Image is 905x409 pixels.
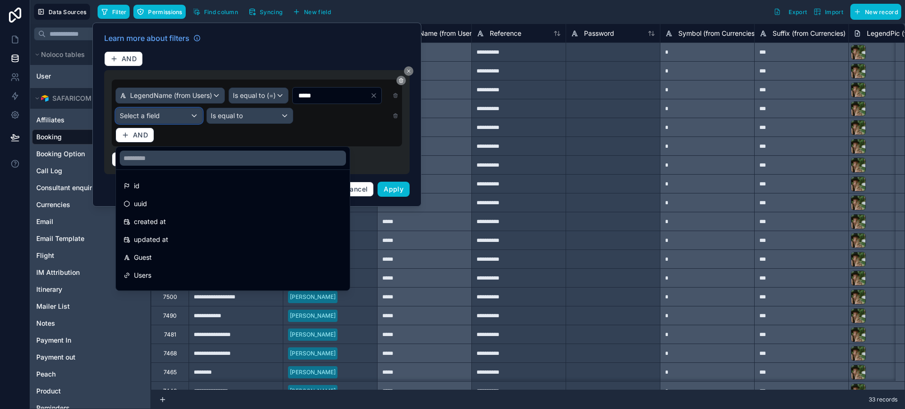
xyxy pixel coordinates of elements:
[189,5,241,19] button: Find column
[289,5,334,19] button: New field
[112,8,127,16] span: Filter
[260,8,282,16] span: Syncing
[163,293,177,301] div: 7500
[245,5,289,19] a: Syncing
[773,29,846,38] span: Suffix (from Currencies)
[134,252,152,263] span: Guest
[290,312,336,320] div: [PERSON_NAME]
[164,369,177,376] div: 7465
[490,29,521,38] span: Reference
[134,288,216,299] span: LegendName (from Users)
[148,8,182,16] span: Permissions
[869,396,897,403] span: 33 records
[810,4,847,20] button: Import
[290,349,336,358] div: [PERSON_NAME]
[163,312,177,320] div: 7490
[98,5,130,19] button: Filter
[678,29,757,38] span: Symbol (from Currencies)
[34,4,90,20] button: Data Sources
[290,330,336,339] div: [PERSON_NAME]
[204,8,238,16] span: Find column
[865,8,898,16] span: New record
[290,387,336,395] div: [PERSON_NAME]
[290,368,336,377] div: [PERSON_NAME]
[134,216,166,227] span: created at
[134,270,151,281] span: Users
[825,8,843,16] span: Import
[163,387,177,395] div: 7448
[770,4,810,20] button: Export
[584,29,614,38] span: Password
[850,4,901,20] button: New record
[164,331,176,338] div: 7481
[164,350,177,357] div: 7468
[304,8,331,16] span: New field
[133,5,185,19] button: Permissions
[290,293,336,301] div: [PERSON_NAME]
[133,5,189,19] a: Permissions
[245,5,286,19] button: Syncing
[134,180,140,192] span: id
[134,234,168,245] span: updated at
[134,198,147,209] span: uuid
[49,8,87,16] span: Data Sources
[847,4,901,20] a: New record
[789,8,807,16] span: Export
[395,29,477,38] span: LegendName (from Users)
